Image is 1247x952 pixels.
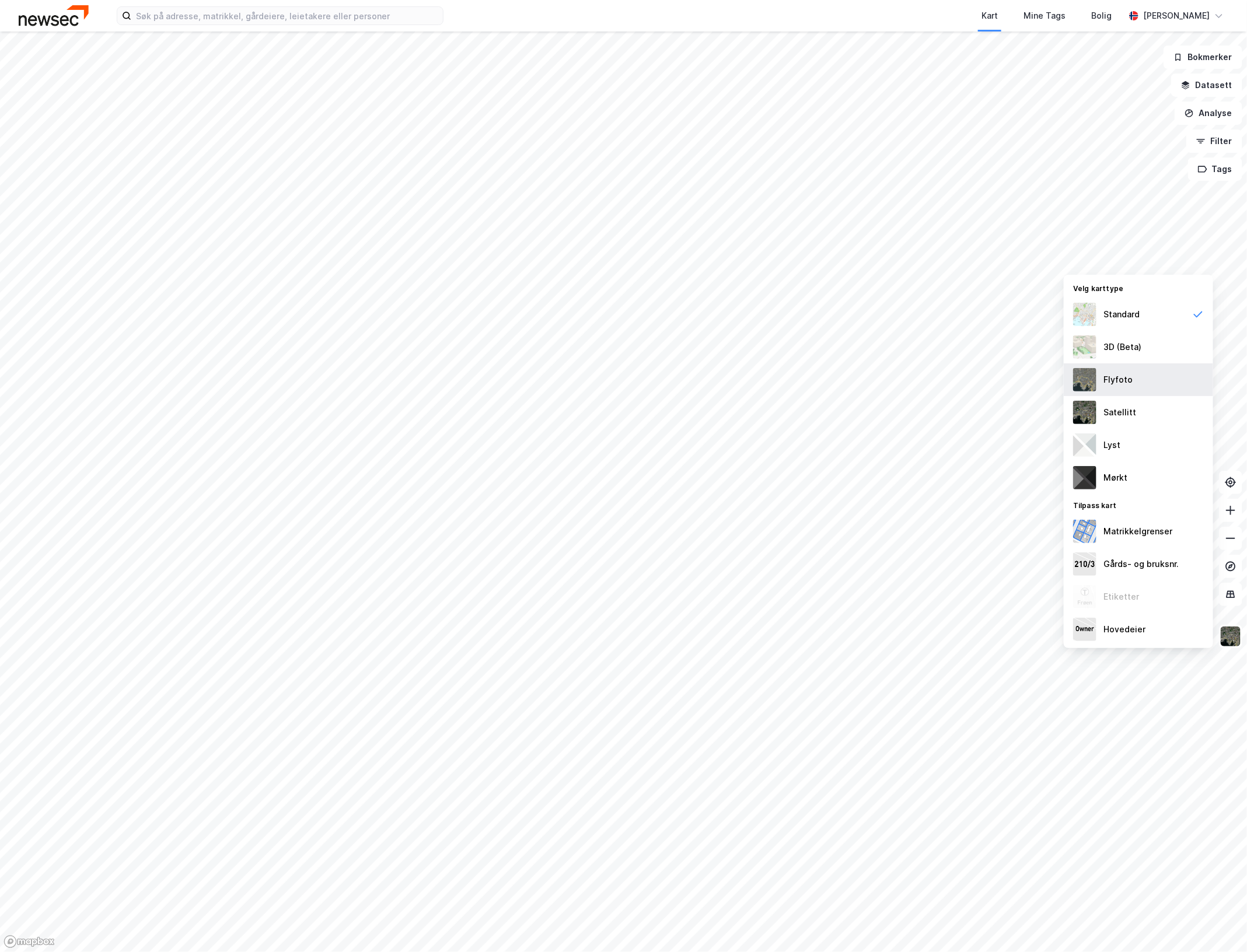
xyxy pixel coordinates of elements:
div: Matrikkelgrenser [1103,524,1172,538]
div: Gårds- og bruksnr. [1103,557,1179,571]
div: [PERSON_NAME] [1143,9,1210,23]
div: Velg karttype [1064,277,1213,298]
img: 9k= [1220,625,1242,647]
img: Z [1073,335,1096,359]
button: Filter [1186,129,1242,153]
img: Z [1073,585,1096,608]
a: Mapbox homepage [4,935,55,949]
div: Kart [981,9,998,23]
div: Hovedeier [1103,622,1145,636]
div: Standard [1103,307,1140,321]
button: Datasett [1171,73,1242,97]
div: Satellitt [1103,405,1136,419]
div: Mine Tags [1024,9,1066,23]
div: Kontrollprogram for chat [1189,896,1247,952]
img: Z [1073,303,1096,326]
button: Bokmerker [1164,45,1242,69]
div: Flyfoto [1103,373,1133,387]
img: 9k= [1073,401,1096,424]
iframe: Chat Widget [1189,896,1247,952]
button: Tags [1188,157,1242,181]
div: Mørkt [1103,471,1127,485]
img: cadastreKeys.547ab17ec502f5a4ef2b.jpeg [1073,552,1096,576]
div: Tilpass kart [1064,494,1213,515]
div: Etiketter [1103,590,1139,604]
button: Analyse [1175,101,1242,125]
img: cadastreBorders.cfe08de4b5ddd52a10de.jpeg [1073,520,1096,543]
img: Z [1073,368,1096,391]
img: majorOwner.b5e170eddb5c04bfeeff.jpeg [1073,618,1096,641]
img: luj3wr1y2y3+OchiMxRmMxRlscgabnMEmZ7DJGWxyBpucwSZnsMkZbHIGm5zBJmewyRlscgabnMEmZ7DJGWxyBpucwSZnsMkZ... [1073,433,1096,457]
div: Lyst [1103,438,1120,452]
div: 3D (Beta) [1103,340,1141,354]
div: Bolig [1091,9,1112,23]
img: newsec-logo.f6e21ccffca1b3a03d2d.png [19,5,89,26]
input: Søk på adresse, matrikkel, gårdeiere, leietakere eller personer [131,7,443,24]
img: nCdM7BzjoCAAAAAElFTkSuQmCC [1073,466,1096,489]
